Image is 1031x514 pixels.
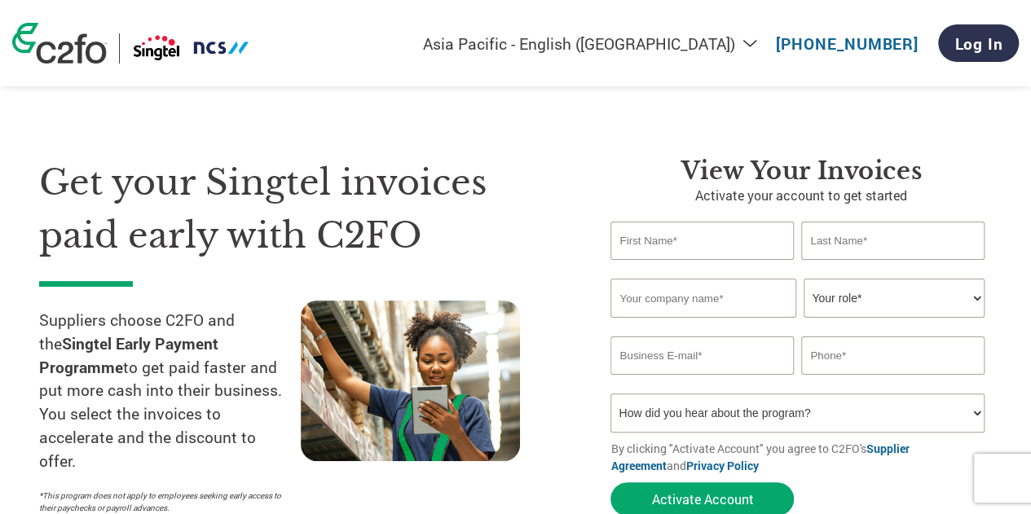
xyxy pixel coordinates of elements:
a: Log In [938,24,1019,62]
div: Inavlid Email Address [610,376,793,387]
h3: View your invoices [610,156,992,186]
a: Privacy Policy [685,458,758,473]
p: *This program does not apply to employees seeking early access to their paychecks or payroll adva... [39,490,284,514]
input: Phone* [801,336,984,375]
a: Supplier Agreement [610,441,909,473]
div: Invalid last name or last name is too long [801,261,984,272]
p: By clicking "Activate Account" you agree to C2FO's and [610,440,992,474]
div: Invalid company name or company name is too long [610,319,984,330]
input: Invalid Email format [610,336,793,375]
img: supply chain worker [301,301,520,461]
select: Title/Role [804,279,984,318]
input: Last Name* [801,222,984,260]
p: Suppliers choose C2FO and the to get paid faster and put more cash into their business. You selec... [39,309,301,473]
h1: Get your Singtel invoices paid early with C2FO [39,156,562,261]
input: Your company name* [610,279,795,318]
p: Activate your account to get started [610,186,992,205]
div: Invalid first name or first name is too long [610,261,793,272]
img: c2fo logo [12,23,107,64]
div: Inavlid Phone Number [801,376,984,387]
strong: Singtel Early Payment Programme [39,333,218,377]
input: First Name* [610,222,793,260]
a: [PHONE_NUMBER] [776,33,919,54]
img: Singtel [132,33,250,64]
